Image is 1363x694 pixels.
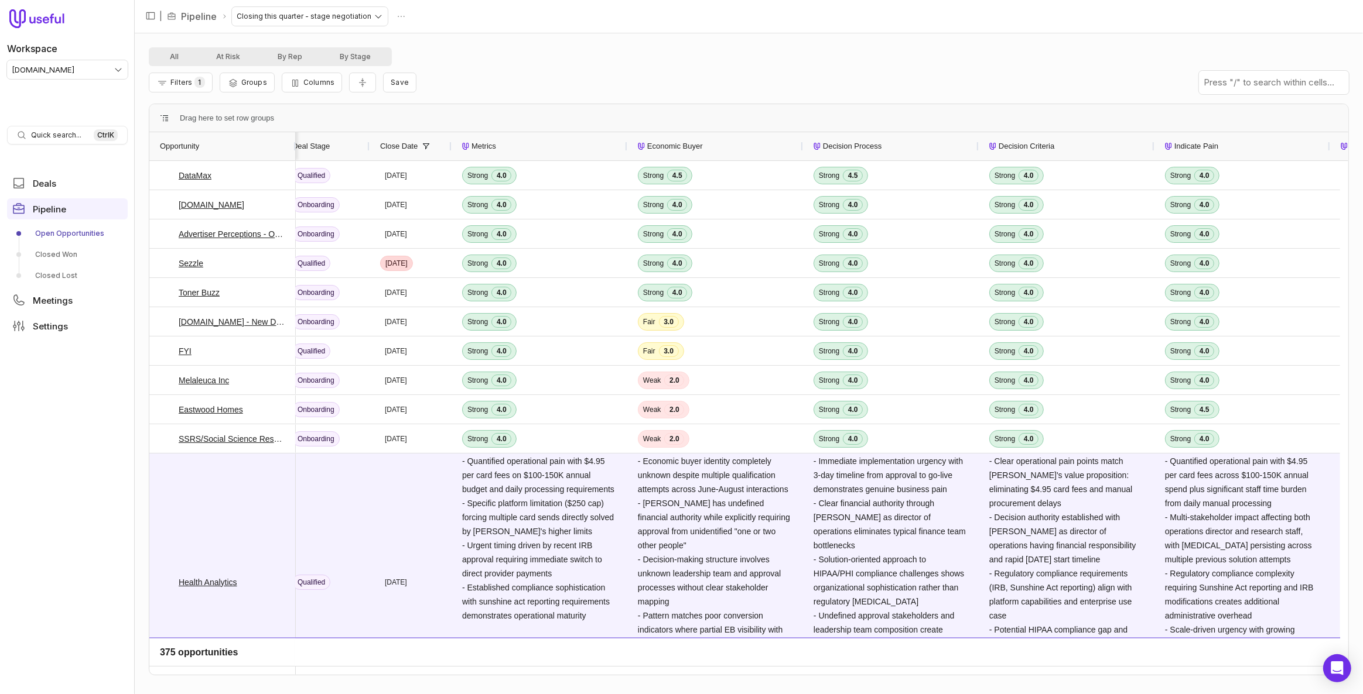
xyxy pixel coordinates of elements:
[467,346,488,356] span: Strong
[643,317,655,327] span: Fair
[385,405,407,414] time: [DATE]
[843,375,863,386] span: 4.0
[391,78,409,87] span: Save
[467,259,488,268] span: Strong
[467,229,488,239] span: Strong
[292,343,330,359] span: Qualified
[179,286,220,300] a: Toner Buzz
[1019,375,1039,386] span: 4.0
[1019,433,1039,445] span: 4.0
[151,50,197,64] button: All
[1019,199,1039,211] span: 4.0
[241,78,267,87] span: Groups
[179,227,285,241] a: Advertiser Perceptions - Outbound
[292,314,340,329] span: Onboarding
[385,229,407,239] time: [DATE]
[843,228,863,240] span: 4.0
[638,132,792,160] div: Economic Buyer
[385,259,408,268] time: [DATE]
[7,42,57,56] label: Workspace
[467,200,488,209] span: Strong
[843,404,863,415] span: 4.0
[467,317,488,327] span: Strong
[1019,170,1039,181] span: 4.0
[999,139,1054,153] span: Decision Criteria
[33,296,73,305] span: Meetings
[1194,316,1214,328] span: 4.0
[491,433,511,445] span: 4.0
[220,73,275,92] button: Group Pipeline
[491,257,511,269] span: 4.0
[989,456,1138,676] span: - Clear operational pain points match [PERSON_NAME]'s value proposition: eliminating $4.95 card f...
[643,434,661,444] span: Weak
[1165,456,1316,662] span: - Quantified operational pain with $4.95 per card fees across $100-150K annual spend plus signifi...
[1019,287,1039,298] span: 4.0
[1019,257,1039,269] span: 4.0
[1194,375,1214,386] span: 4.0
[292,285,340,300] span: Onboarding
[1170,346,1191,356] span: Strong
[819,317,839,327] span: Strong
[180,111,274,125] span: Drag here to set row groups
[995,346,1015,356] span: Strong
[1194,345,1214,357] span: 4.0
[385,578,407,587] time: [DATE]
[643,171,664,180] span: Strong
[1170,317,1191,327] span: Strong
[197,50,259,64] button: At Risk
[647,139,703,153] span: Economic Buyer
[995,229,1015,239] span: Strong
[292,373,340,388] span: Onboarding
[7,224,128,285] div: Pipeline submenu
[31,130,81,140] span: Quick search...
[7,245,128,264] a: Closed Won
[179,198,244,212] a: [DOMAIN_NAME]
[1019,228,1039,240] span: 4.0
[491,345,511,357] span: 4.0
[491,316,511,328] span: 4.0
[643,259,664,268] span: Strong
[1170,229,1191,239] span: Strong
[823,139,882,153] span: Decision Process
[385,376,407,385] time: [DATE]
[843,287,863,298] span: 4.0
[303,78,334,87] span: Columns
[179,256,203,270] a: Sezzle
[179,169,211,183] a: DataMax
[194,77,204,88] span: 1
[7,173,128,194] a: Deals
[1170,288,1191,297] span: Strong
[1019,316,1039,328] span: 4.0
[7,290,128,311] a: Meetings
[659,316,679,328] span: 3.0
[819,259,839,268] span: Strong
[667,287,687,298] span: 4.0
[843,199,863,211] span: 4.0
[643,376,661,385] span: Weak
[989,132,1144,160] div: Decision Criteria
[643,200,664,209] span: Strong
[170,78,192,87] span: Filters
[819,346,839,356] span: Strong
[385,171,407,180] time: [DATE]
[33,205,66,214] span: Pipeline
[1194,404,1214,415] span: 4.5
[1174,139,1218,153] span: Indicate Pain
[995,317,1015,327] span: Strong
[179,575,237,589] a: Health Analytics
[159,9,162,23] span: |
[819,376,839,385] span: Strong
[292,402,340,417] span: Onboarding
[1170,171,1191,180] span: Strong
[664,433,684,445] span: 2.0
[385,288,407,297] time: [DATE]
[667,170,687,181] span: 4.5
[1194,257,1214,269] span: 4.0
[7,266,128,285] a: Closed Lost
[1323,654,1351,682] div: Open Intercom Messenger
[181,9,217,23] a: Pipeline
[292,431,340,446] span: Onboarding
[33,322,68,331] span: Settings
[385,317,407,327] time: [DATE]
[643,288,664,297] span: Strong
